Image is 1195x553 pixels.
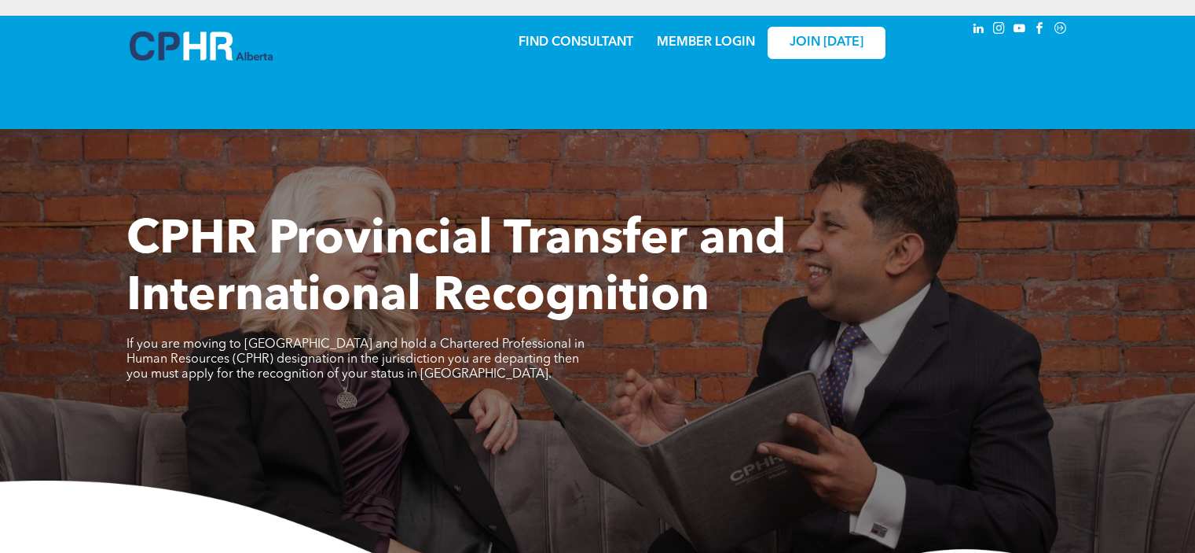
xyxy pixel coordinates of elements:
a: linkedin [970,20,988,41]
a: MEMBER LOGIN [657,36,755,49]
span: CPHR Provincial Transfer and International Recognition [126,217,786,321]
img: A blue and white logo for cp alberta [130,31,273,61]
a: FIND CONSULTANT [519,36,633,49]
a: Social network [1052,20,1069,41]
a: youtube [1011,20,1028,41]
a: instagram [991,20,1008,41]
span: JOIN [DATE] [790,35,863,50]
span: If you are moving to [GEOGRAPHIC_DATA] and hold a Chartered Professional in Human Resources (CPHR... [126,338,585,381]
a: JOIN [DATE] [768,27,885,59]
a: facebook [1032,20,1049,41]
